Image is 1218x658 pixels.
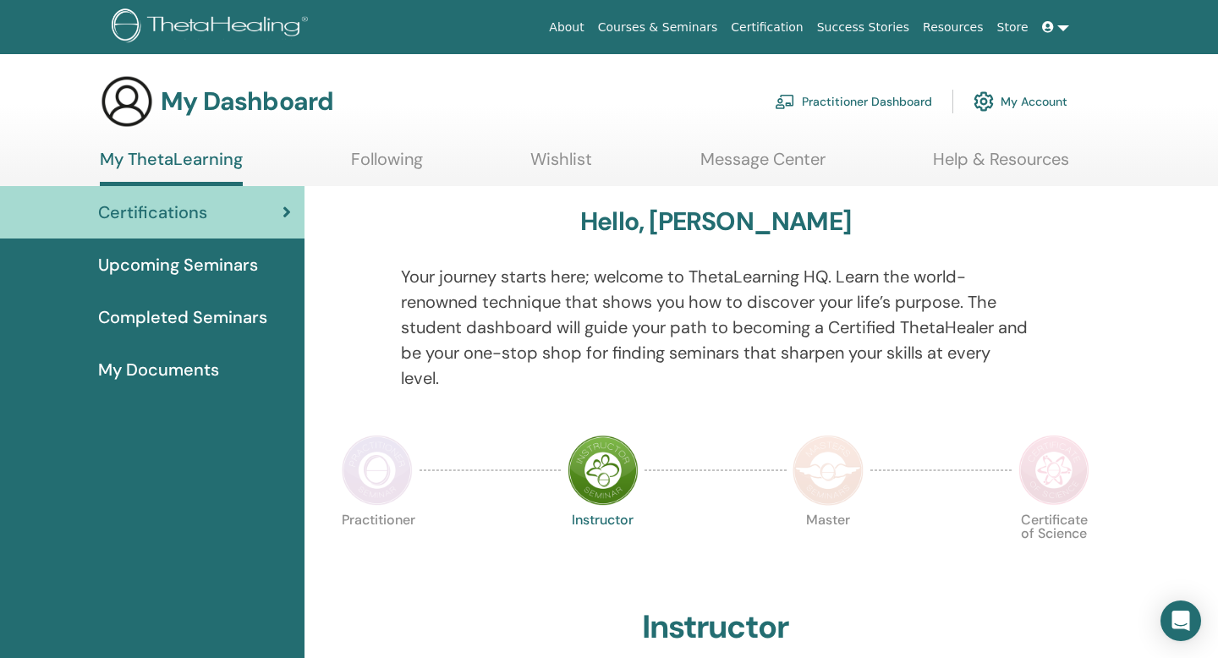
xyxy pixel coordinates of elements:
[1018,435,1089,506] img: Certificate of Science
[342,513,413,584] p: Practitioner
[98,252,258,277] span: Upcoming Seminars
[990,12,1035,43] a: Store
[161,86,333,117] h3: My Dashboard
[933,149,1069,182] a: Help & Resources
[793,513,864,584] p: Master
[724,12,809,43] a: Certification
[974,83,1067,120] a: My Account
[1160,600,1201,641] div: Open Intercom Messenger
[530,149,592,182] a: Wishlist
[916,12,990,43] a: Resources
[112,8,314,47] img: logo.png
[775,94,795,109] img: chalkboard-teacher.svg
[100,74,154,129] img: generic-user-icon.jpg
[100,149,243,186] a: My ThetaLearning
[342,435,413,506] img: Practitioner
[810,12,916,43] a: Success Stories
[974,87,994,116] img: cog.svg
[542,12,590,43] a: About
[351,149,423,182] a: Following
[591,12,725,43] a: Courses & Seminars
[700,149,826,182] a: Message Center
[401,264,1031,391] p: Your journey starts here; welcome to ThetaLearning HQ. Learn the world-renowned technique that sh...
[568,435,639,506] img: Instructor
[793,435,864,506] img: Master
[98,200,207,225] span: Certifications
[98,304,267,330] span: Completed Seminars
[642,608,790,647] h2: Instructor
[775,83,932,120] a: Practitioner Dashboard
[1018,513,1089,584] p: Certificate of Science
[568,513,639,584] p: Instructor
[580,206,851,237] h3: Hello, [PERSON_NAME]
[98,357,219,382] span: My Documents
